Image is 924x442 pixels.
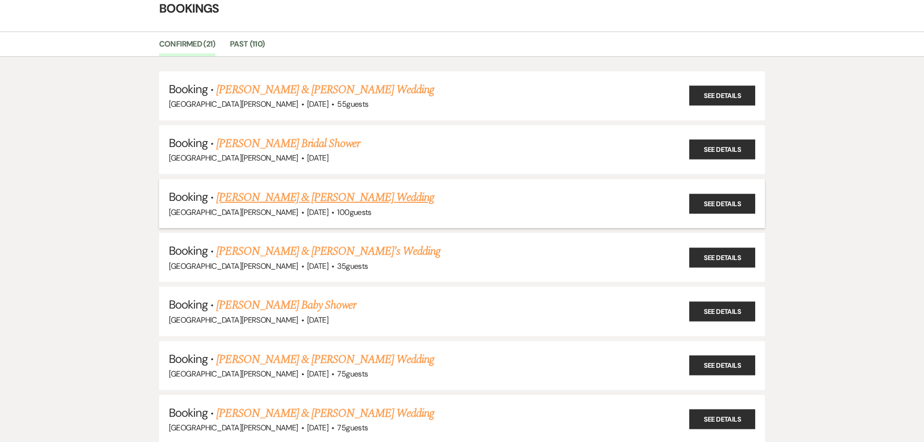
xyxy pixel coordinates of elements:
[169,153,298,163] span: [GEOGRAPHIC_DATA][PERSON_NAME]
[169,369,298,379] span: [GEOGRAPHIC_DATA][PERSON_NAME]
[216,296,356,314] a: [PERSON_NAME] Baby Shower
[307,315,328,325] span: [DATE]
[307,99,328,109] span: [DATE]
[169,405,208,420] span: Booking
[216,243,440,260] a: [PERSON_NAME] & [PERSON_NAME]'s Wedding
[169,261,298,271] span: [GEOGRAPHIC_DATA][PERSON_NAME]
[689,301,755,321] a: See Details
[307,423,328,433] span: [DATE]
[689,409,755,429] a: See Details
[337,99,368,109] span: 55 guests
[216,189,434,206] a: [PERSON_NAME] & [PERSON_NAME] Wedding
[307,207,328,217] span: [DATE]
[169,82,208,97] span: Booking
[169,315,298,325] span: [GEOGRAPHIC_DATA][PERSON_NAME]
[689,356,755,376] a: See Details
[216,135,360,152] a: [PERSON_NAME] Bridal Shower
[169,207,298,217] span: [GEOGRAPHIC_DATA][PERSON_NAME]
[307,369,328,379] span: [DATE]
[337,261,368,271] span: 35 guests
[169,243,208,258] span: Booking
[216,81,434,98] a: [PERSON_NAME] & [PERSON_NAME] Wedding
[689,247,755,267] a: See Details
[337,369,368,379] span: 75 guests
[169,351,208,366] span: Booking
[169,423,298,433] span: [GEOGRAPHIC_DATA][PERSON_NAME]
[307,261,328,271] span: [DATE]
[337,207,371,217] span: 100 guests
[169,189,208,204] span: Booking
[689,140,755,160] a: See Details
[337,423,368,433] span: 75 guests
[689,194,755,213] a: See Details
[230,38,265,56] a: Past (110)
[169,297,208,312] span: Booking
[169,99,298,109] span: [GEOGRAPHIC_DATA][PERSON_NAME]
[216,351,434,368] a: [PERSON_NAME] & [PERSON_NAME] Wedding
[307,153,328,163] span: [DATE]
[216,405,434,422] a: [PERSON_NAME] & [PERSON_NAME] Wedding
[689,86,755,106] a: See Details
[159,38,215,56] a: Confirmed (21)
[169,135,208,150] span: Booking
